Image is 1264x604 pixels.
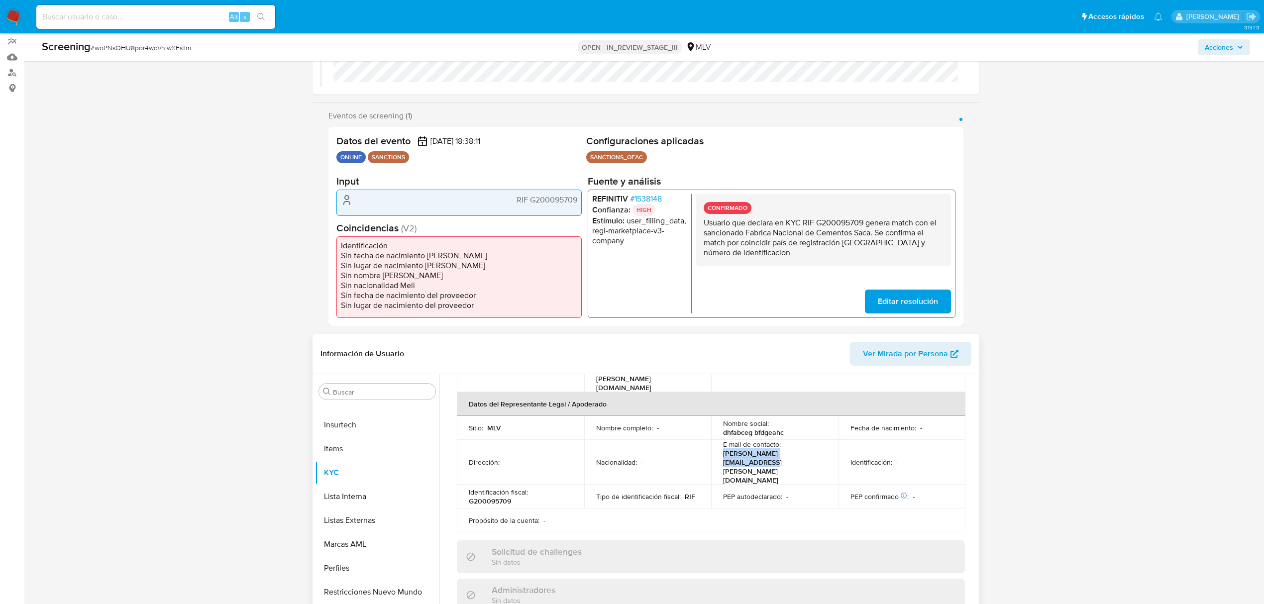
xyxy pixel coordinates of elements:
p: Apodo : [469,365,491,374]
p: RIF [685,492,695,501]
span: s [243,12,246,21]
button: KYC [315,461,439,485]
p: G200095709 [469,497,511,505]
p: - [896,458,898,467]
h3: Solicitud de challenges [492,546,582,557]
p: agustin.duran@mercadolibre.com [1186,12,1243,21]
p: Tipo de identificación fiscal : [596,492,681,501]
span: Accesos rápidos [1088,11,1144,22]
button: Lista Interna [315,485,439,508]
p: - [787,365,789,374]
span: Alt [230,12,238,21]
p: Fecha de nacimiento : [850,423,916,432]
button: Perfiles [315,556,439,580]
button: search-icon [251,10,271,24]
h3: Administradores [492,585,555,596]
p: Nacionalidad : [596,458,637,467]
p: OPEN - IN_REVIEW_STAGE_III [578,40,682,54]
button: Listas Externas [315,508,439,532]
span: [DATE] 17:55:43 (hace 13 minutos) [333,86,967,97]
span: 3.157.3 [1244,23,1259,31]
p: E-mail de contacto : [723,440,781,449]
p: Propósito de la cuenta : [469,516,539,525]
p: [PERSON_NAME][EMAIL_ADDRESS][PERSON_NAME][DOMAIN_NAME] [596,356,696,392]
button: Insurtech [315,413,439,437]
p: PEP confirmado : [850,492,909,501]
button: Restricciones Nuevo Mundo [315,580,439,604]
div: MLV [686,42,711,53]
div: Solicitud de challengesSin datos [457,540,965,573]
p: Correo corporativo : [723,365,783,374]
a: Notificaciones [1154,12,1162,21]
p: Dirección : [469,458,500,467]
p: [PERSON_NAME][EMAIL_ADDRESS][PERSON_NAME][DOMAIN_NAME] [723,449,823,485]
p: Sin datos [492,557,582,567]
button: Items [315,437,439,461]
b: Screening [42,38,91,54]
a: Salir [1246,11,1257,22]
p: - [495,365,497,374]
th: Datos del Representante Legal / Apoderado [457,392,965,416]
p: - [920,423,922,432]
button: Ver Mirada por Persona [850,342,971,366]
p: Identificación : [850,458,892,467]
span: Acciones [1205,39,1233,55]
button: Marcas AML [315,532,439,556]
p: Sitio : [469,423,483,432]
input: Buscar usuario o caso... [36,10,275,23]
span: Ver Mirada por Persona [863,342,948,366]
p: Identificación fiscal : [469,488,528,497]
button: Acciones [1198,39,1250,55]
h1: Información de Usuario [320,349,404,359]
p: Nombre completo : [596,423,653,432]
p: dhfabceg bfdgeahc [723,428,784,437]
p: PEP autodeclarado : [723,492,782,501]
p: - [657,423,659,432]
span: # woPNsQHU8por4wcVniwXEsTm [91,43,191,53]
p: MLV [487,423,501,432]
p: - [641,458,643,467]
p: - [543,516,545,525]
input: Buscar [333,388,431,397]
p: - [786,492,788,501]
p: Nombre social : [723,419,769,428]
button: Buscar [323,388,331,396]
p: - [913,492,915,501]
